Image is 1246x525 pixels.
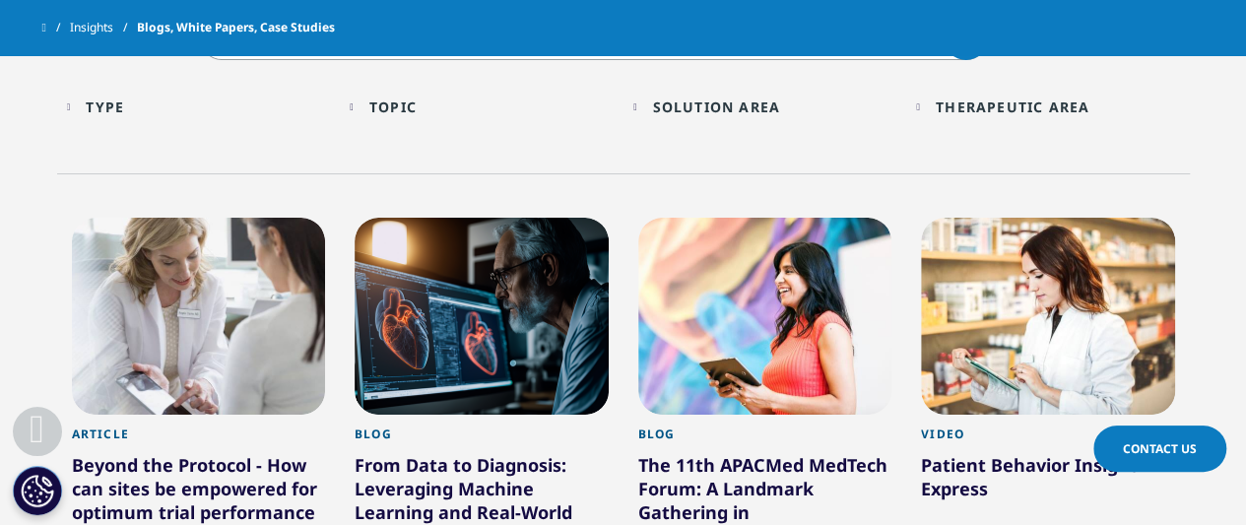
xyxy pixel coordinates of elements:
[638,427,892,453] div: Blog
[1123,440,1197,457] span: Contact Us
[13,466,62,515] button: Cookies Settings
[369,98,417,116] div: Topic facet.
[1093,426,1226,472] a: Contact Us
[137,10,335,45] span: Blogs, White Papers, Case Studies
[936,98,1089,116] div: Therapeutic Area facet.
[652,98,780,116] div: Solution Area facet.
[355,427,609,453] div: Blog
[921,453,1175,508] div: Patient Behavior Insight Express
[921,427,1175,453] div: Video
[86,98,124,116] div: Type facet.
[70,10,137,45] a: Insights
[72,427,326,453] div: Article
